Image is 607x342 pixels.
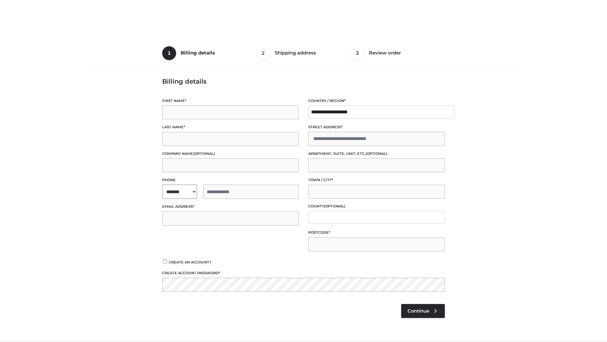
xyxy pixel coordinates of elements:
span: (optional) [193,151,215,156]
span: Review order [369,50,401,56]
label: First name [162,98,299,104]
h3: Billing details [162,78,445,85]
span: (optional) [365,151,387,156]
span: Billing details [181,50,215,56]
label: Town / City [308,177,445,183]
label: Street address [308,124,445,130]
span: 2 [256,46,270,60]
input: Create an account? [162,259,168,263]
label: Postcode [308,230,445,236]
label: Last name [162,124,299,130]
a: Continue [401,304,445,318]
span: 3 [351,46,365,60]
span: (optional) [324,204,346,208]
label: Country / Region [308,98,445,104]
label: County [308,203,445,209]
label: Email address [162,204,299,210]
span: 1 [162,46,176,60]
span: Shipping address [275,50,316,56]
label: Apartment, suite, unit, etc. [308,151,445,157]
span: Create an account? [169,260,212,264]
label: Create account password [162,270,445,276]
label: Phone [162,177,299,183]
span: Continue [408,308,429,314]
label: Company name [162,151,299,157]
